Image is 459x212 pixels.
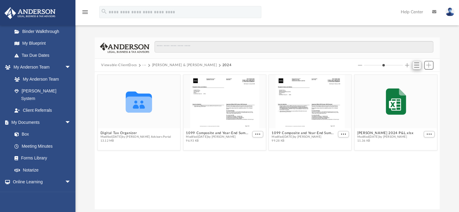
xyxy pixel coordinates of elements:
[4,176,77,188] a: Online Learningarrow_drop_down
[8,164,77,176] a: Notarize
[8,188,77,200] a: Courses
[101,8,107,15] i: search
[252,131,263,137] button: More options
[424,61,433,69] button: Add
[222,63,232,68] button: 2024
[100,131,171,135] button: Digital Tax Organizer
[357,135,413,139] span: Modified [DATE] by [PERSON_NAME]
[155,41,433,53] input: Search files and folders
[8,128,74,140] a: Box
[142,63,146,68] button: ···
[152,63,217,68] button: [PERSON_NAME] & [PERSON_NAME]
[8,152,74,164] a: Forms Library
[357,131,413,135] button: [PERSON_NAME] 2024 P&L.xlsx
[100,135,171,139] span: Modified [DATE] by [PERSON_NAME] Advisors Portal
[100,139,171,143] span: 13.12 MB
[272,139,337,143] span: 99.28 KB
[3,7,57,19] img: Anderson Advisors Platinum Portal
[65,176,77,188] span: arrow_drop_down
[412,61,421,69] button: Switch to List View
[364,63,403,67] input: Column size
[424,131,435,137] button: More options
[357,139,413,143] span: 11.36 KB
[81,11,89,16] a: menu
[4,116,77,128] a: My Documentsarrow_drop_down
[8,73,74,85] a: My Anderson Team
[4,61,77,73] a: My Anderson Teamarrow_drop_down
[186,135,251,139] span: Modified [DATE] by [PERSON_NAME]
[186,139,251,143] span: 96.93 KB
[8,25,80,37] a: Binder Walkthrough
[65,61,77,74] span: arrow_drop_down
[8,37,77,50] a: My Blueprint
[101,63,137,68] button: Viewable-ClientDocs
[405,63,409,67] button: Increase column size
[338,131,349,137] button: More options
[272,131,337,135] button: 1099 Composite and Year-End Summary - 2024_2025-02-07_159 Gen'l Acct.PDF
[95,72,440,209] div: grid
[8,104,77,117] a: Client Referrals
[81,8,89,16] i: menu
[445,8,454,16] img: User Pic
[8,85,77,104] a: [PERSON_NAME] System
[8,140,77,152] a: Meeting Minutes
[272,135,337,139] span: Modified [DATE] by [PERSON_NAME]
[65,116,77,129] span: arrow_drop_down
[186,131,251,135] button: 1099 Composite and Year-End Summary - 2024_2025-01-24_079 Individual.PDF
[8,49,80,61] a: Tax Due Dates
[358,63,362,67] button: Decrease column size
